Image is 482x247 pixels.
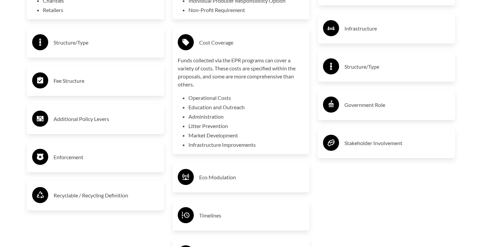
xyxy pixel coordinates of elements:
h3: Eco Modulation [199,172,305,183]
li: Infrastructure Improvements [188,141,305,149]
li: Market Development [188,131,305,139]
h3: Additional Policy Levers [54,114,159,124]
h3: Fee Structure [54,75,159,86]
h3: Government Role [344,100,450,110]
li: Retailers [43,6,159,14]
li: Education and Outreach [188,103,305,111]
h3: Infrastructure [344,23,450,34]
h3: Structure/Type [54,37,159,48]
li: Operational Costs [188,94,305,102]
h3: Stakeholder Involvement [344,138,450,148]
h3: Recyclable / Recycling Definition [54,190,159,201]
li: Non-Profit Requirement [188,6,305,14]
li: Administration [188,113,305,121]
p: Funds collected via the EPR programs can cover a variety of costs. These costs are specified with... [178,56,305,88]
h3: Enforcement [54,152,159,163]
li: Litter Prevention [188,122,305,130]
h3: Structure/Type [344,61,450,72]
h3: Timelines [199,210,305,221]
h3: Cost Coverage [199,37,305,48]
